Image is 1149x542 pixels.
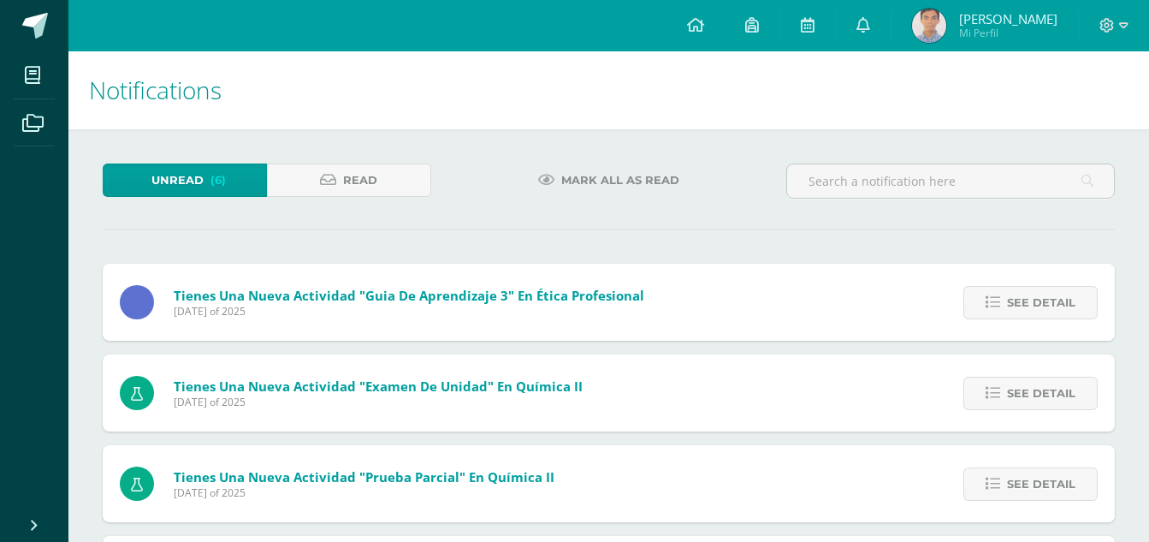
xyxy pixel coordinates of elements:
span: Notifications [89,74,222,106]
span: See detail [1007,468,1075,500]
img: 1d09ea9908c0966139a5aa0278cb10d6.png [912,9,946,43]
span: Read [343,164,377,196]
span: [DATE] of 2025 [174,485,554,500]
span: (6) [210,164,226,196]
span: [DATE] of 2025 [174,395,583,409]
span: Mi Perfil [959,26,1057,40]
span: Tienes una nueva actividad "Guia de aprendizaje 3" En Ética Profesional [174,287,644,304]
span: Unread [151,164,204,196]
a: Read [267,164,431,197]
input: Search a notification here [787,164,1114,198]
a: Unread(6) [103,164,267,197]
span: Mark all as read [561,164,679,196]
span: See detail [1007,378,1075,409]
span: [PERSON_NAME] [959,10,1057,27]
span: Tienes una nueva actividad "Examen de unidad" En Química II [174,378,583,395]
a: Mark all as read [517,164,701,197]
span: See detail [1007,287,1075,319]
span: Tienes una nueva actividad "Prueba parcial" En Química II [174,468,554,485]
span: [DATE] of 2025 [174,304,644,319]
